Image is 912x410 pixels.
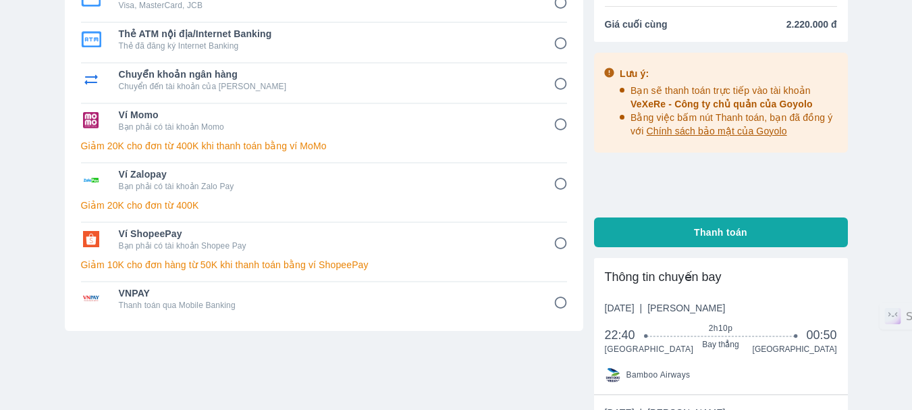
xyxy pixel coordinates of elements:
[119,227,535,240] span: Ví ShopeePay
[647,126,787,136] span: Chính sách bảo mật của Goyolo
[119,286,535,300] span: VNPAY
[81,231,101,247] img: Ví ShopeePay
[81,72,101,88] img: Chuyển khoản ngân hàng
[81,282,567,315] div: VNPAYVNPAYThanh toán qua Mobile Banking
[605,269,837,285] div: Thông tin chuyến bay
[119,108,535,122] span: Ví Momo
[640,303,643,313] span: |
[119,240,535,251] p: Bạn phải có tài khoản Shopee Pay
[605,327,647,343] span: 22:40
[81,23,567,55] div: Thẻ ATM nội địa/Internet BankingThẻ ATM nội địa/Internet BankingThẻ đã đăng ký Internet Banking
[605,18,668,31] span: Giá cuối cùng
[786,18,837,31] span: 2.220.000 đ
[81,223,567,255] div: Ví ShopeePayVí ShopeePayBạn phải có tài khoản Shopee Pay
[631,85,813,109] span: Bạn sẽ thanh toán trực tiếp vào tài khoản
[631,99,813,109] span: VeXeRe - Công ty chủ quản của Goyolo
[119,122,535,132] p: Bạn phải có tài khoản Momo
[81,31,101,47] img: Thẻ ATM nội địa/Internet Banking
[646,323,795,334] span: 2h10p
[119,81,535,92] p: Chuyển đến tài khoản của [PERSON_NAME]
[81,163,567,196] div: Ví ZalopayVí ZalopayBạn phải có tài khoản Zalo Pay
[605,301,726,315] span: [DATE]
[694,226,747,239] span: Thanh toán
[620,67,838,80] div: Lưu ý:
[594,217,848,247] button: Thanh toán
[119,41,535,51] p: Thẻ đã đăng ký Internet Banking
[81,112,101,128] img: Ví Momo
[119,181,535,192] p: Bạn phải có tài khoản Zalo Pay
[81,258,567,272] p: Giảm 10K cho đơn hàng từ 50K khi thanh toán bằng ví ShopeePay
[81,63,567,96] div: Chuyển khoản ngân hàngChuyển khoản ngân hàngChuyển đến tài khoản của [PERSON_NAME]
[647,303,725,313] span: [PERSON_NAME]
[119,168,535,181] span: Ví Zalopay
[806,327,836,343] span: 00:50
[119,27,535,41] span: Thẻ ATM nội địa/Internet Banking
[81,199,567,212] p: Giảm 20K cho đơn từ 400K
[81,139,567,153] p: Giảm 20K cho đơn từ 400K khi thanh toán bằng ví MoMo
[81,172,101,188] img: Ví Zalopay
[81,104,567,136] div: Ví MomoVí MomoBạn phải có tài khoản Momo
[119,300,535,311] p: Thanh toán qua Mobile Banking
[626,369,691,380] span: Bamboo Airways
[631,111,838,138] p: Bằng việc bấm nút Thanh toán, bạn đã đồng ý với
[646,339,795,350] span: Bay thẳng
[81,290,101,307] img: VNPAY
[119,68,535,81] span: Chuyển khoản ngân hàng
